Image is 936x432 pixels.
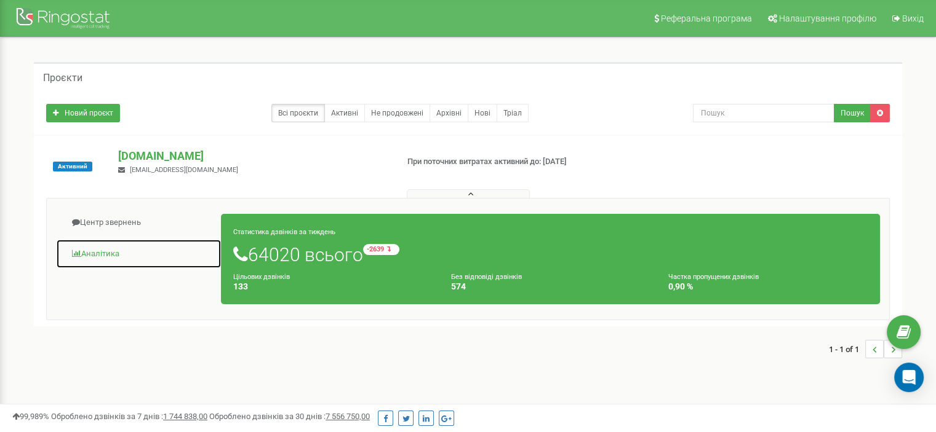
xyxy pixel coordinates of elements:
[56,239,222,269] a: Аналiтика
[451,273,522,281] small: Без відповіді дзвінків
[233,228,335,236] small: Статистика дзвінків за тиждень
[668,273,759,281] small: Частка пропущених дзвінків
[53,162,92,171] span: Активний
[829,340,865,358] span: 1 - 1 of 1
[12,412,49,421] span: 99,989%
[779,14,876,23] span: Налаштування профілю
[407,156,604,168] p: При поточних витратах активний до: [DATE]
[56,208,222,238] a: Центр звернень
[130,166,238,174] span: [EMAIL_ADDRESS][DOMAIN_NAME]
[693,104,834,122] input: Пошук
[363,244,399,255] small: -2639
[163,412,207,421] u: 1 744 838,00
[894,363,924,392] div: Open Intercom Messenger
[829,328,902,371] nav: ...
[364,104,430,122] a: Не продовжені
[271,104,325,122] a: Всі проєкти
[46,104,120,122] a: Новий проєкт
[43,73,82,84] h5: Проєкти
[834,104,871,122] button: Пошук
[233,273,290,281] small: Цільових дзвінків
[233,282,433,291] h4: 133
[661,14,752,23] span: Реферальна програма
[668,282,868,291] h4: 0,90 %
[324,104,365,122] a: Активні
[497,104,529,122] a: Тріал
[430,104,468,122] a: Архівні
[468,104,497,122] a: Нові
[209,412,370,421] span: Оброблено дзвінків за 30 днів :
[451,282,650,291] h4: 574
[233,244,868,265] h1: 64020 всього
[51,412,207,421] span: Оброблено дзвінків за 7 днів :
[118,148,387,164] p: [DOMAIN_NAME]
[326,412,370,421] u: 7 556 750,00
[902,14,924,23] span: Вихід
